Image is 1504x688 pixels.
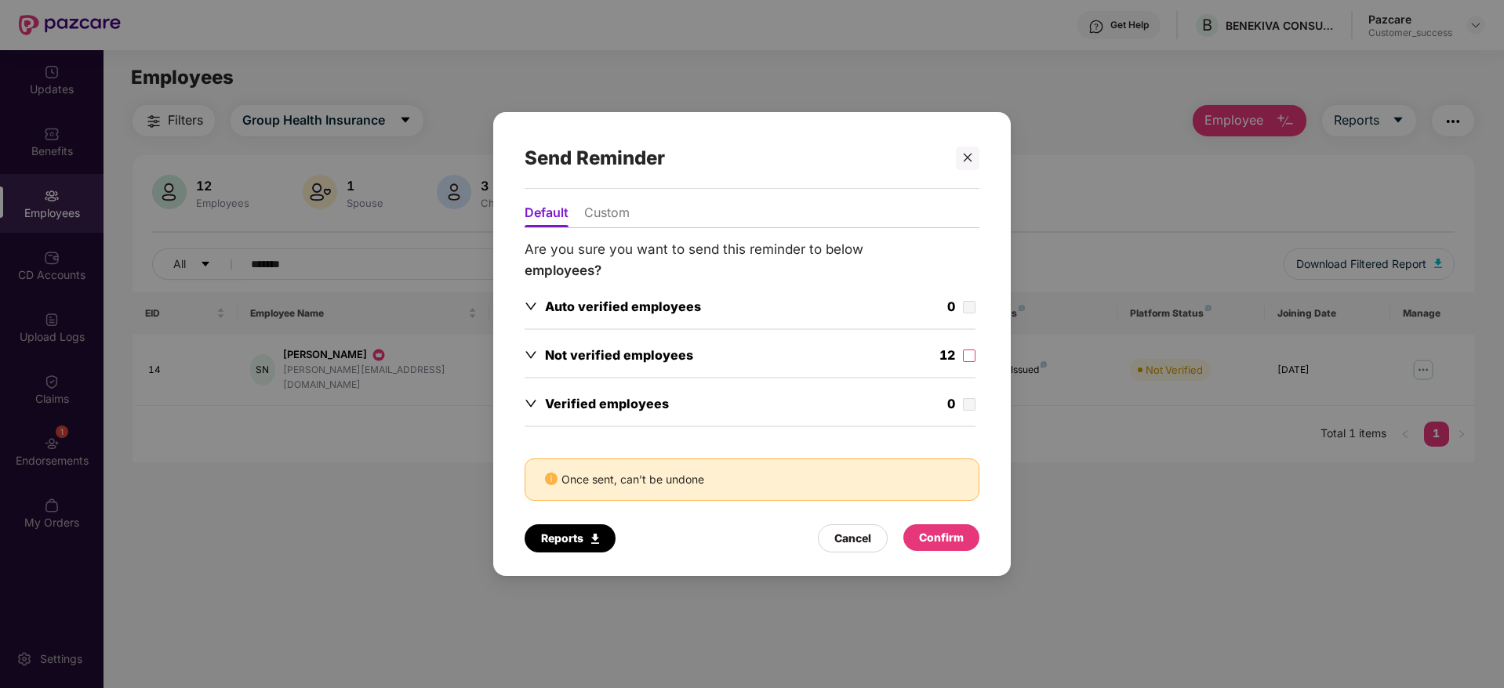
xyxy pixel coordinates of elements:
span: Verified employees [545,396,669,411]
div: Reports [541,530,599,547]
li: Custom [584,205,630,227]
span: down [525,300,537,313]
div: Cancel [834,530,871,547]
span: 12 [939,347,955,363]
p: Are you sure you want to send this reminder to below [525,239,979,281]
span: Not verified employees [545,347,693,363]
span: close [962,152,973,163]
span: 0 [947,299,955,314]
div: employees? [525,260,979,281]
div: Confirm [919,529,964,546]
span: down [525,397,537,410]
span: down [525,349,537,361]
span: Auto verified employees [545,299,701,314]
span: info-circle [545,473,558,485]
div: Send Reminder [525,128,942,189]
li: Default [525,205,569,227]
div: Once sent, can’t be undone [525,458,979,501]
span: 0 [947,396,955,411]
img: Icon [591,534,599,544]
